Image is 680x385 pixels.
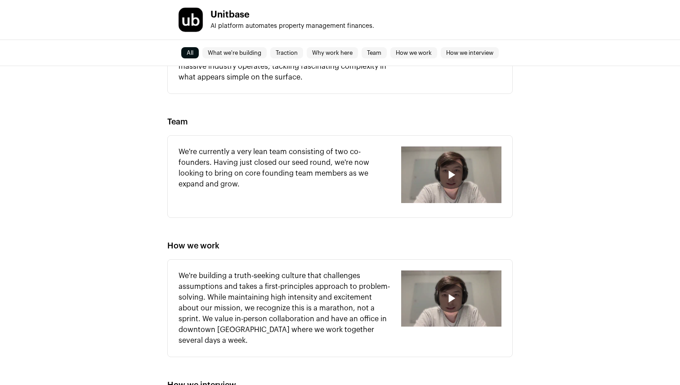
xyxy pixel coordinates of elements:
[390,48,437,58] a: How we work
[210,23,374,29] span: AI platform automates property management finances.
[179,270,390,346] p: We're building a truth-seeking culture that challenges assumptions and takes a first-principles a...
[179,146,390,190] p: We're currently a very lean team consisting of two co-founders. Having just closed our seed round...
[210,10,374,19] h1: Unitbase
[270,48,303,58] a: Traction
[202,48,267,58] a: What we're building
[167,115,513,128] h2: Team
[307,48,358,58] a: Why work here
[167,239,513,252] h2: How we work
[179,8,203,32] img: 180d8d1040b0dd663c9337dc679c1304ca7ec8217767d6a0a724e31ff9c1dc78.jpg
[362,48,387,58] a: Team
[181,48,199,58] a: All
[441,48,499,58] a: How we interview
